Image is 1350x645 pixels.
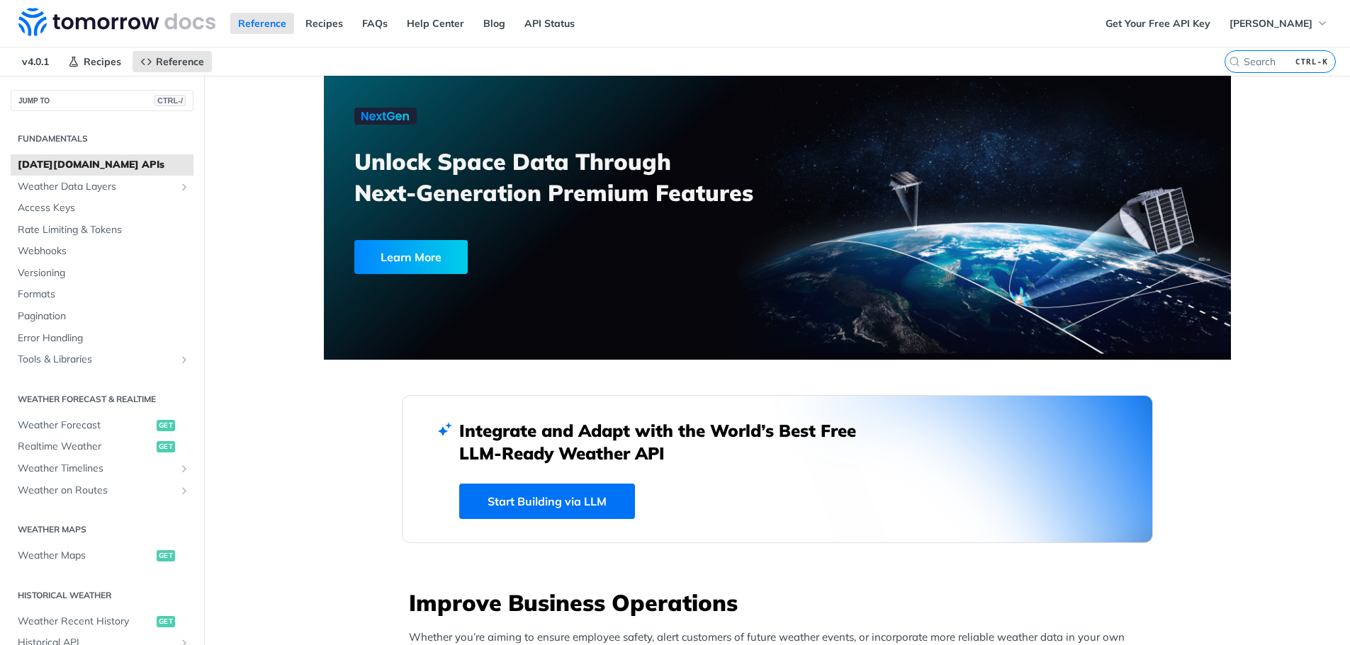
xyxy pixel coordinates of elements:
[1098,13,1218,34] a: Get Your Free API Key
[18,223,190,237] span: Rate Limiting & Tokens
[459,484,635,519] a: Start Building via LLM
[11,306,193,327] a: Pagination
[11,393,193,406] h2: Weather Forecast & realtime
[1229,56,1240,67] svg: Search
[179,463,190,474] button: Show subpages for Weather Timelines
[11,480,193,501] a: Weather on RoutesShow subpages for Weather on Routes
[18,549,153,563] span: Weather Maps
[18,158,190,172] span: [DATE][DOMAIN_NAME] APIs
[476,13,513,34] a: Blog
[11,349,193,370] a: Tools & LibrariesShow subpages for Tools & Libraries
[18,462,175,476] span: Weather Timelines
[11,154,193,176] a: [DATE][DOMAIN_NAME] APIs
[11,415,193,436] a: Weather Forecastget
[409,587,1153,618] h3: Improve Business Operations
[11,132,193,145] h2: Fundamentals
[354,108,417,125] img: NextGen
[18,615,153,629] span: Weather Recent History
[18,309,190,324] span: Pagination
[18,440,153,454] span: Realtime Weather
[18,244,190,258] span: Webhooks
[157,441,175,452] span: get
[18,418,153,433] span: Weather Forecast
[1230,17,1312,30] span: [PERSON_NAME]
[11,176,193,198] a: Weather Data LayersShow subpages for Weather Data Layers
[18,180,175,194] span: Weather Data Layers
[11,263,193,284] a: Versioning
[14,51,57,72] span: v4.0.1
[11,458,193,479] a: Weather TimelinesShow subpages for Weather Timelines
[230,13,294,34] a: Reference
[399,13,472,34] a: Help Center
[11,219,193,241] a: Rate Limiting & Tokens
[11,90,193,111] button: JUMP TOCTRL-/
[11,523,193,536] h2: Weather Maps
[179,181,190,193] button: Show subpages for Weather Data Layers
[11,545,193,566] a: Weather Mapsget
[11,284,193,305] a: Formats
[156,55,204,68] span: Reference
[1292,55,1332,69] kbd: CTRL-K
[18,201,190,215] span: Access Keys
[18,266,190,280] span: Versioning
[179,354,190,365] button: Show subpages for Tools & Libraries
[11,436,193,457] a: Realtime Weatherget
[18,353,175,367] span: Tools & Libraries
[133,51,212,72] a: Reference
[517,13,583,34] a: API Status
[354,146,793,208] h3: Unlock Space Data Through Next-Generation Premium Features
[18,484,175,498] span: Weather on Routes
[354,240,468,274] div: Learn More
[11,241,193,262] a: Webhooks
[11,611,193,632] a: Weather Recent Historyget
[1222,13,1336,34] button: [PERSON_NAME]
[18,287,190,302] span: Formats
[157,420,175,431] span: get
[18,331,190,346] span: Error Handling
[154,95,186,106] span: CTRL-/
[354,240,705,274] a: Learn More
[11,198,193,219] a: Access Keys
[11,328,193,349] a: Error Handling
[18,8,215,36] img: Tomorrow.io Weather API Docs
[298,13,351,34] a: Recipes
[179,485,190,496] button: Show subpages for Weather on Routes
[459,419,877,464] h2: Integrate and Adapt with the World’s Best Free LLM-Ready Weather API
[157,616,175,627] span: get
[84,55,121,68] span: Recipes
[60,51,129,72] a: Recipes
[157,550,175,561] span: get
[354,13,395,34] a: FAQs
[11,589,193,602] h2: Historical Weather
